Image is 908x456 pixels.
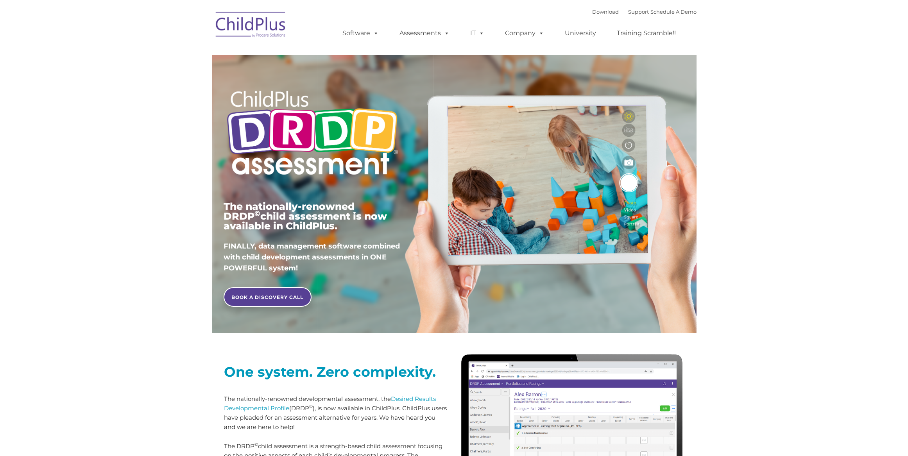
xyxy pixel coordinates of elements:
[224,394,448,432] p: The nationally-renowned developmental assessment, the (DRDP ), is now available in ChildPlus. Chi...
[497,25,552,41] a: Company
[609,25,684,41] a: Training Scramble!!
[224,242,400,272] span: FINALLY, data management software combined with child development assessments in ONE POWERFUL sys...
[224,395,436,412] a: Desired Results Developmental Profile
[224,80,401,188] img: Copyright - DRDP Logo Light
[557,25,604,41] a: University
[224,200,387,232] span: The nationally-renowned DRDP child assessment is now available in ChildPlus.
[309,404,313,409] sup: ©
[335,25,387,41] a: Software
[224,363,436,380] strong: One system. Zero complexity.
[212,6,290,45] img: ChildPlus by Procare Solutions
[462,25,492,41] a: IT
[392,25,457,41] a: Assessments
[254,209,260,218] sup: ©
[224,287,312,307] a: BOOK A DISCOVERY CALL
[592,9,619,15] a: Download
[628,9,649,15] a: Support
[650,9,697,15] a: Schedule A Demo
[592,9,697,15] font: |
[254,442,258,447] sup: ©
